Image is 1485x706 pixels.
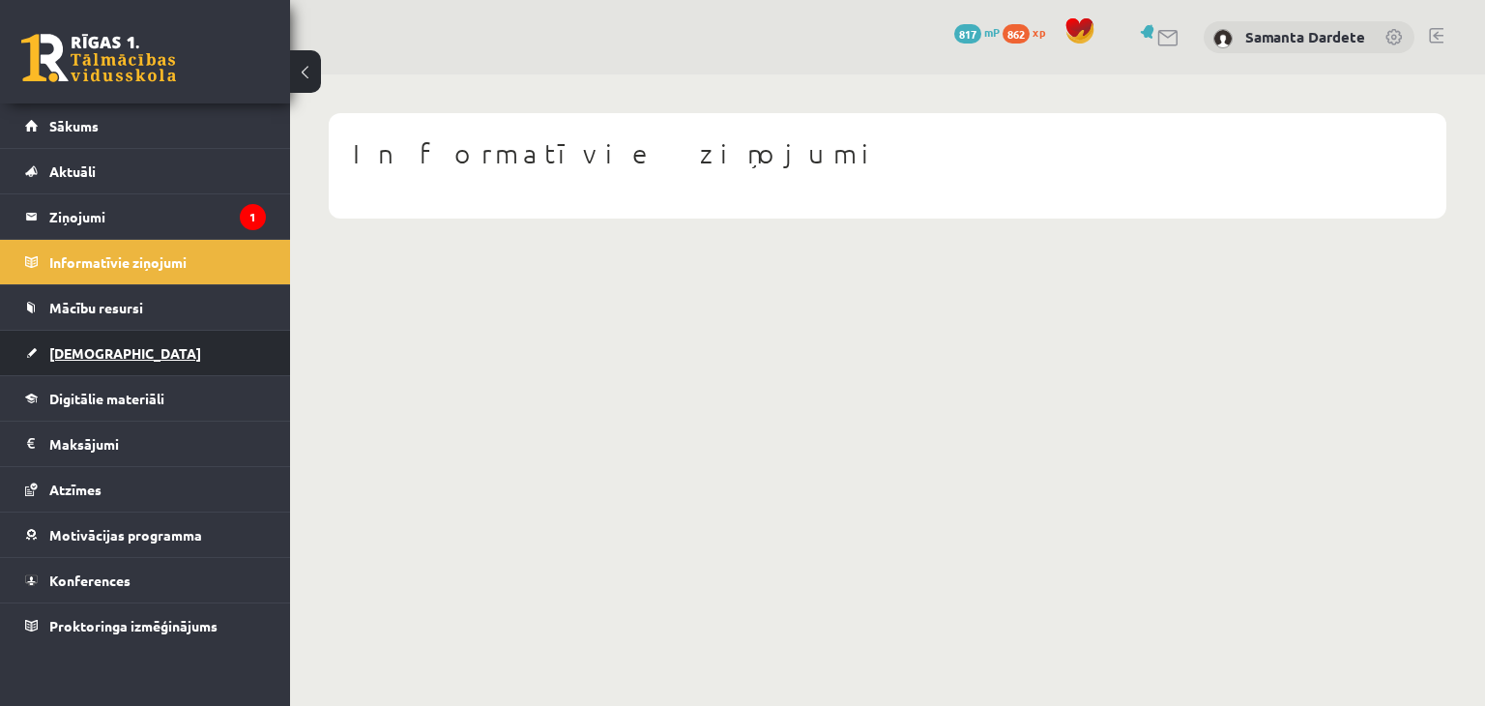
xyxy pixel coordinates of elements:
[49,344,201,362] span: [DEMOGRAPHIC_DATA]
[25,194,266,239] a: Ziņojumi1
[25,422,266,466] a: Maksājumi
[49,299,143,316] span: Mācību resursi
[25,103,266,148] a: Sākums
[25,149,266,193] a: Aktuāli
[1033,24,1045,40] span: xp
[49,481,102,498] span: Atzīmes
[49,240,266,284] legend: Informatīvie ziņojumi
[49,390,164,407] span: Digitālie materiāli
[25,376,266,421] a: Digitālie materiāli
[49,526,202,544] span: Motivācijas programma
[25,331,266,375] a: [DEMOGRAPHIC_DATA]
[1003,24,1055,40] a: 862 xp
[21,34,176,82] a: Rīgas 1. Tālmācības vidusskola
[49,572,131,589] span: Konferences
[49,117,99,134] span: Sākums
[1213,29,1233,48] img: Samanta Dardete
[49,422,266,466] legend: Maksājumi
[25,467,266,512] a: Atzīmes
[49,194,266,239] legend: Ziņojumi
[25,558,266,603] a: Konferences
[1245,27,1365,46] a: Samanta Dardete
[954,24,981,44] span: 817
[1003,24,1030,44] span: 862
[25,285,266,330] a: Mācību resursi
[25,240,266,284] a: Informatīvie ziņojumi
[240,204,266,230] i: 1
[954,24,1000,40] a: 817 mP
[25,603,266,648] a: Proktoringa izmēģinājums
[49,162,96,180] span: Aktuāli
[49,617,218,634] span: Proktoringa izmēģinājums
[353,137,1422,170] h1: Informatīvie ziņojumi
[984,24,1000,40] span: mP
[25,513,266,557] a: Motivācijas programma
